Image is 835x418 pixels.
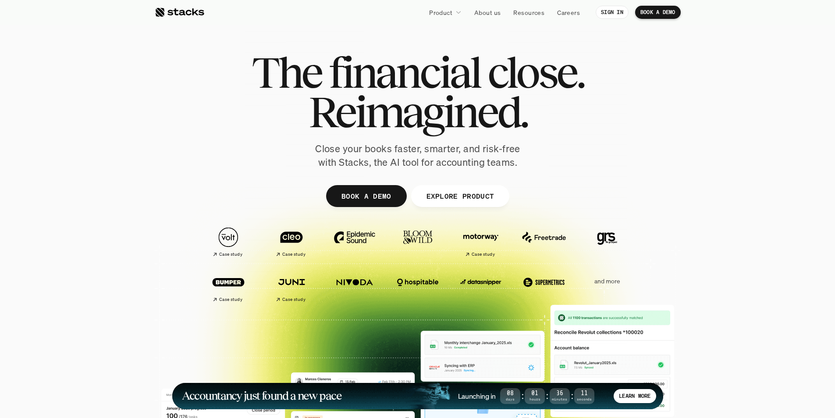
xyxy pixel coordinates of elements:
[500,398,520,401] span: Days
[282,252,306,257] h2: Case study
[472,252,495,257] h2: Case study
[308,142,527,169] p: Close your books faster, smarter, and risk-free with Stacks, the AI tool for accounting teams.
[520,391,525,401] strong: :
[640,9,675,15] p: BOOK A DEMO
[426,189,494,202] p: EXPLORE PRODUCT
[411,185,509,207] a: EXPLORE PRODUCT
[619,393,650,399] p: LEARN MORE
[219,297,242,302] h2: Case study
[525,391,545,396] span: 01
[201,223,256,261] a: Case study
[429,8,452,17] p: Product
[282,297,306,302] h2: Case study
[219,252,242,257] h2: Case study
[103,203,142,209] a: Privacy Policy
[574,391,594,396] span: 11
[308,92,527,132] span: Reimagined.
[557,8,580,17] p: Careers
[172,383,663,409] a: Accountancy just found a new paceLaunching in08Days:01Hours:36Minutes:11SecondsLEARN MORE
[601,9,623,15] p: SIGN IN
[264,223,319,261] a: Case study
[635,6,681,19] a: BOOK A DEMO
[487,53,584,92] span: close.
[341,189,391,202] p: BOOK A DEMO
[182,391,342,401] h1: Accountancy just found a new pace
[508,4,550,20] a: Resources
[550,398,570,401] span: Minutes
[574,398,594,401] span: Seconds
[525,398,545,401] span: Hours
[570,391,574,401] strong: :
[454,223,508,261] a: Case study
[474,8,501,17] p: About us
[469,4,506,20] a: About us
[329,53,480,92] span: financial
[264,268,319,306] a: Case study
[552,4,585,20] a: Careers
[550,391,570,396] span: 36
[458,391,496,401] h4: Launching in
[326,185,406,207] a: BOOK A DEMO
[513,8,544,17] p: Resources
[500,391,520,396] span: 08
[580,278,634,285] p: and more
[252,53,321,92] span: The
[201,268,256,306] a: Case study
[545,391,549,401] strong: :
[596,6,629,19] a: SIGN IN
